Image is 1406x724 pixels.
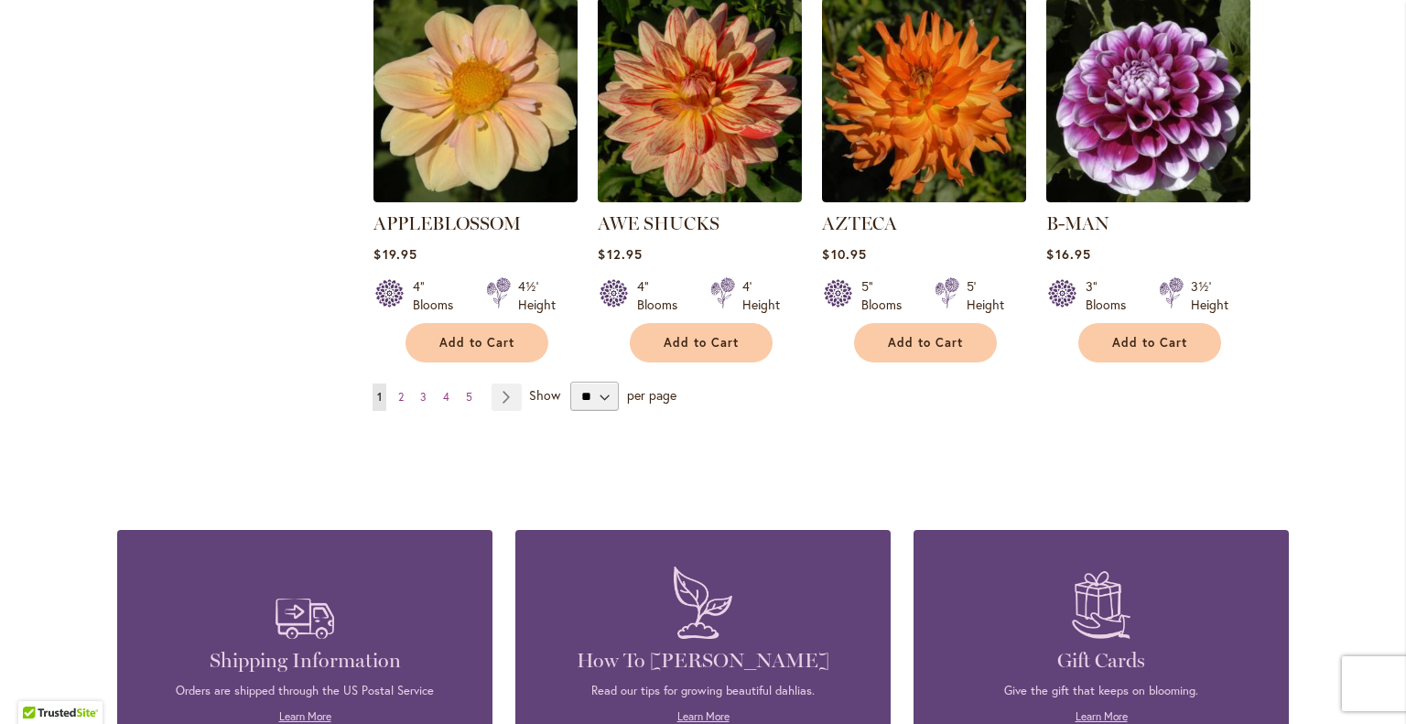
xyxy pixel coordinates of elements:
div: 5' Height [967,277,1004,314]
span: 2 [398,390,404,404]
span: Add to Cart [888,335,963,351]
div: 4" Blooms [637,277,688,314]
h4: Shipping Information [145,648,465,674]
button: Add to Cart [854,323,997,362]
span: Add to Cart [664,335,739,351]
iframe: Launch Accessibility Center [14,659,65,710]
span: 3 [420,390,427,404]
span: 4 [443,390,449,404]
a: AWE SHUCKS [598,189,802,206]
a: B-MAN [1046,189,1250,206]
a: Learn More [677,709,730,723]
div: 4" Blooms [413,277,464,314]
a: 4 [438,384,454,411]
a: AWE SHUCKS [598,212,719,234]
div: 4' Height [742,277,780,314]
a: APPLEBLOSSOM [373,212,521,234]
div: 4½' Height [518,277,556,314]
a: AZTECA [822,212,897,234]
button: Add to Cart [630,323,773,362]
div: 3½' Height [1191,277,1228,314]
span: $10.95 [822,245,866,263]
h4: How To [PERSON_NAME] [543,648,863,674]
p: Read our tips for growing beautiful dahlias. [543,683,863,699]
a: 5 [461,384,477,411]
span: $19.95 [373,245,416,263]
a: APPLEBLOSSOM [373,189,578,206]
span: Show [529,386,560,404]
span: Add to Cart [439,335,514,351]
a: 3 [416,384,431,411]
div: 5" Blooms [861,277,913,314]
span: per page [627,386,676,404]
span: 5 [466,390,472,404]
a: B-MAN [1046,212,1109,234]
h4: Gift Cards [941,648,1261,674]
button: Add to Cart [406,323,548,362]
span: $16.95 [1046,245,1090,263]
div: 3" Blooms [1086,277,1137,314]
p: Orders are shipped through the US Postal Service [145,683,465,699]
button: Add to Cart [1078,323,1221,362]
p: Give the gift that keeps on blooming. [941,683,1261,699]
a: Learn More [1076,709,1128,723]
a: Learn More [279,709,331,723]
a: AZTECA [822,189,1026,206]
a: 2 [394,384,408,411]
span: 1 [377,390,382,404]
span: $12.95 [598,245,642,263]
span: Add to Cart [1112,335,1187,351]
